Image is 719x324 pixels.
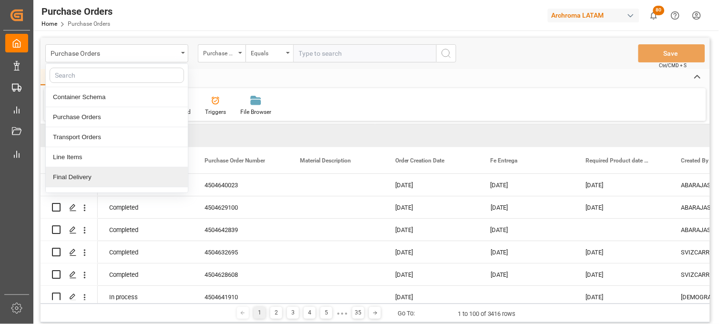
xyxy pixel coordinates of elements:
span: Required Product date (AB) [586,157,650,164]
div: [DATE] [575,286,670,308]
div: [DATE] [479,241,575,263]
div: Press SPACE to select this row. [41,196,98,219]
div: Equals [251,47,283,58]
a: Home [41,20,57,27]
div: Purchase Orders [51,47,178,59]
button: close menu [45,44,188,62]
div: [DATE] [384,263,479,285]
div: Additionals [46,187,188,207]
div: Press SPACE to select this row. [41,286,98,308]
div: [DATE] [479,174,575,196]
div: Archroma LATAM [548,9,639,22]
div: Completed [98,263,193,285]
div: 4504632695 [193,241,288,263]
button: show 80 new notifications [643,5,665,26]
div: In process [98,286,193,308]
span: Material Description [300,157,351,164]
div: File Browser [240,108,271,116]
div: [DATE] [575,241,670,263]
div: Press SPACE to select this row. [41,263,98,286]
span: Order Creation Date [395,157,445,164]
div: [DATE] [575,263,670,285]
div: Press SPACE to select this row. [41,241,98,263]
div: Home [41,69,73,85]
div: Purchase Order Number [203,47,236,58]
div: 1 to 100 of 3416 rows [458,309,516,319]
span: Fe Entrega [491,157,518,164]
div: Press SPACE to select this row. [41,174,98,196]
div: Transport Orders [46,127,188,147]
div: Final Delivery [46,167,188,187]
div: Completed [98,219,193,241]
div: 2 [270,307,282,319]
div: Purchase Orders [46,107,188,127]
div: Triggers [205,108,226,116]
div: [DATE] [384,196,479,218]
div: 5 [320,307,332,319]
div: [DATE] [384,219,479,241]
div: [DATE] [479,196,575,218]
input: Type to search [293,44,436,62]
div: Container Schema [46,87,188,107]
button: Help Center [665,5,686,26]
div: [DATE] [479,219,575,241]
div: Line Items [46,147,188,167]
div: [DATE] [384,241,479,263]
div: 4504628608 [193,263,288,285]
div: [DATE] [575,196,670,218]
span: Created By [681,157,709,164]
div: ● ● ● [337,310,348,317]
span: Ctrl/CMD + S [659,62,687,69]
div: 35 [352,307,364,319]
button: Archroma LATAM [548,6,643,24]
div: 4504629100 [193,196,288,218]
div: [DATE] [384,286,479,308]
div: Go To: [398,309,415,318]
div: [DATE] [384,174,479,196]
button: open menu [198,44,246,62]
button: Save [638,44,705,62]
div: Press SPACE to select this row. [41,219,98,241]
div: 4 [304,307,316,319]
div: 4504641910 [193,286,288,308]
div: [DATE] [479,263,575,285]
div: [DATE] [575,174,670,196]
div: Completed [98,196,193,218]
div: 4504640023 [193,174,288,196]
span: Purchase Order Number [205,157,265,164]
div: 1 [254,307,266,319]
button: search button [436,44,456,62]
div: Purchase Orders [41,4,113,19]
input: Search [50,68,184,83]
div: 3 [287,307,299,319]
span: 80 [653,6,665,15]
div: Completed [98,241,193,263]
button: open menu [246,44,293,62]
div: 4504642839 [193,219,288,241]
